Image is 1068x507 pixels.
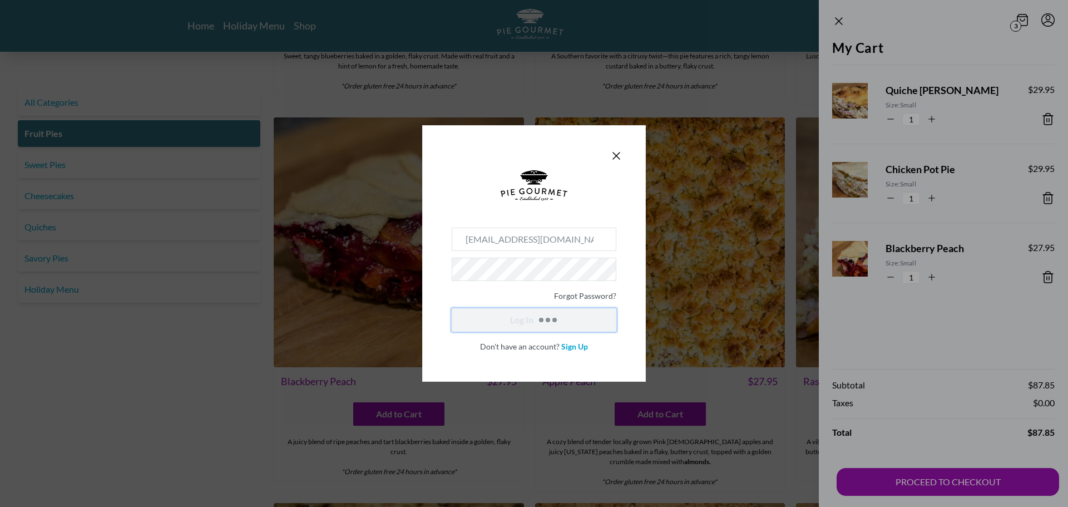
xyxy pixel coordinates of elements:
a: Forgot Password? [554,291,616,301]
button: Log In [452,308,616,332]
input: Email [452,228,616,251]
span: Don't have an account? [480,342,560,351]
button: Close panel [610,149,623,163]
a: Sign Up [561,342,588,351]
